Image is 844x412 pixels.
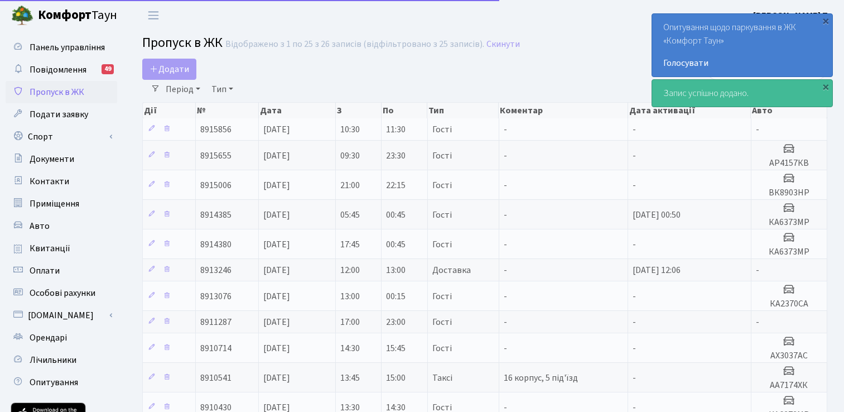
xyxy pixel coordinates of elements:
span: Гості [432,403,452,412]
h5: ВК8903НР [756,188,822,198]
span: 16 корпус, 5 під'їзд [504,372,578,384]
span: [DATE] [263,290,290,303]
span: Авто [30,220,50,232]
a: Авто [6,215,117,237]
span: 00:45 [386,238,406,251]
div: Відображено з 1 по 25 з 26 записів (відфільтровано з 25 записів). [225,39,484,50]
a: Особові рахунки [6,282,117,304]
span: Таун [38,6,117,25]
span: Доставка [432,266,471,275]
span: 23:30 [386,150,406,162]
span: Документи [30,153,74,165]
h5: AA7174XК [756,380,822,391]
span: 13:00 [386,264,406,276]
span: - [633,290,636,303]
span: [DATE] [263,264,290,276]
span: 22:15 [386,179,406,191]
span: - [504,123,507,136]
span: Контакти [30,175,69,188]
th: Дії [143,103,196,118]
span: Таксі [432,373,452,382]
span: 8910541 [200,372,232,384]
span: 21:00 [340,179,360,191]
span: 15:00 [386,372,406,384]
a: Період [161,80,205,99]
span: Квитанції [30,242,70,255]
span: [DATE] [263,179,290,191]
a: Лічильники [6,349,117,371]
span: 8913076 [200,290,232,303]
span: Орендарі [30,332,67,344]
span: [DATE] [263,209,290,221]
h5: АХ3037АС [756,351,822,361]
span: Гості [432,344,452,353]
span: [DATE] [263,238,290,251]
span: [DATE] 00:50 [633,209,681,221]
a: Квитанції [6,237,117,260]
span: 13:45 [340,372,360,384]
th: По [382,103,427,118]
span: Приміщення [30,198,79,210]
span: - [504,264,507,276]
span: - [756,264,759,276]
span: - [633,123,636,136]
a: Орендарі [6,327,117,349]
span: - [504,179,507,191]
span: Гості [432,151,452,160]
span: 8910714 [200,342,232,354]
h5: КА6373МР [756,217,822,228]
th: З [336,103,382,118]
a: [PERSON_NAME] П. [753,9,831,22]
span: 12:00 [340,264,360,276]
span: Опитування [30,376,78,389]
div: Запис успішно додано. [652,80,832,107]
h5: КА6373МР [756,247,822,257]
th: Авто [751,103,827,118]
div: × [820,15,831,26]
span: 8915006 [200,179,232,191]
span: [DATE] [263,150,290,162]
span: 14:30 [340,342,360,354]
span: Гості [432,318,452,327]
a: Подати заявку [6,103,117,126]
th: Дата [259,103,336,118]
span: Гості [432,292,452,301]
a: Контакти [6,170,117,193]
span: Гості [432,181,452,190]
button: Переключити навігацію [139,6,167,25]
span: 8911287 [200,316,232,328]
b: Комфорт [38,6,91,24]
span: 17:45 [340,238,360,251]
th: Тип [427,103,499,118]
span: Гості [432,125,452,134]
a: Оплати [6,260,117,282]
div: Опитування щодо паркування в ЖК «Комфорт Таун» [652,14,832,76]
span: Оплати [30,265,60,277]
span: - [633,179,636,191]
span: Панель управління [30,41,105,54]
a: Додати [142,59,196,80]
span: 8915655 [200,150,232,162]
span: - [504,290,507,303]
span: 8915856 [200,123,232,136]
a: Приміщення [6,193,117,215]
span: - [756,123,759,136]
span: 00:15 [386,290,406,303]
span: Гості [432,210,452,219]
span: Пропуск в ЖК [30,86,84,98]
div: × [820,81,831,92]
span: - [633,342,636,354]
span: 11:30 [386,123,406,136]
span: - [633,150,636,162]
a: [DOMAIN_NAME] [6,304,117,327]
span: 05:45 [340,209,360,221]
span: - [633,238,636,251]
span: 15:45 [386,342,406,354]
th: Коментар [499,103,628,118]
span: 17:00 [340,316,360,328]
span: Пропуск в ЖК [142,33,223,52]
h5: АР4157КВ [756,158,822,169]
span: [DATE] 12:06 [633,264,681,276]
span: 09:30 [340,150,360,162]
